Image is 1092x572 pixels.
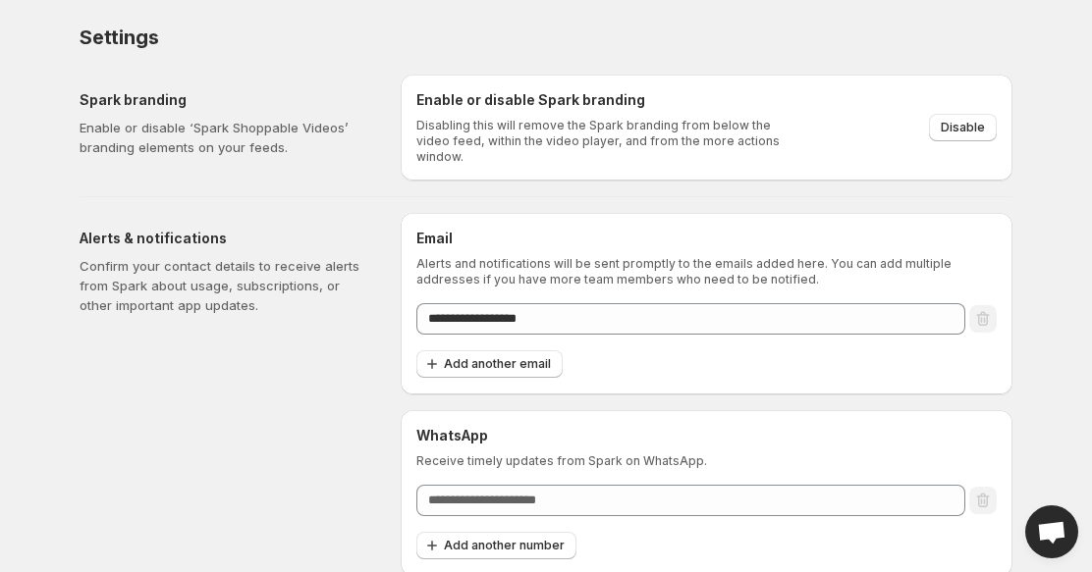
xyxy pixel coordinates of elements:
h5: Alerts & notifications [80,229,369,248]
p: Enable or disable ‘Spark Shoppable Videos’ branding elements on your feeds. [80,118,369,157]
button: Disable [929,114,997,141]
span: Settings [80,26,158,49]
h6: Enable or disable Spark branding [416,90,792,110]
p: Receive timely updates from Spark on WhatsApp. [416,453,997,469]
span: Add another email [444,356,551,372]
button: Add another number [416,532,576,559]
h6: WhatsApp [416,426,997,445]
span: Add another number [444,538,565,553]
p: Disabling this will remove the Spark branding from below the video feed, within the video player,... [416,118,792,165]
p: Alerts and notifications will be sent promptly to the emails added here. You can add multiple add... [416,256,997,287]
a: Open chat [1025,505,1078,558]
h6: Email [416,229,997,248]
button: Add another email [416,350,563,378]
p: Confirm your contact details to receive alerts from Spark about usage, subscriptions, or other im... [80,256,369,315]
span: Disable [941,120,985,135]
h5: Spark branding [80,90,369,110]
